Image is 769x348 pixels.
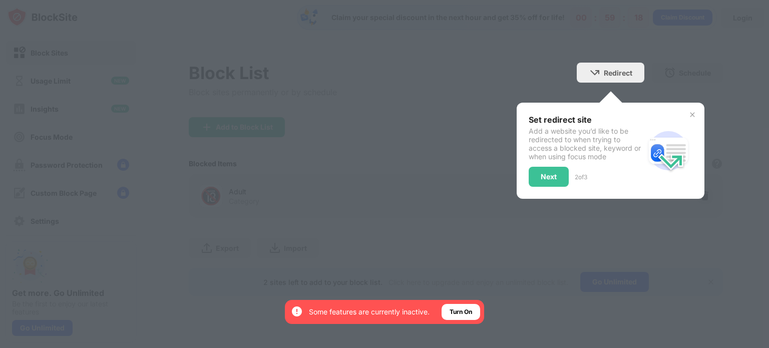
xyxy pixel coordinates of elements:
img: redirect.svg [644,127,692,175]
div: Set redirect site [529,115,644,125]
div: Next [541,173,557,181]
div: Add a website you’d like to be redirected to when trying to access a blocked site, keyword or whe... [529,127,644,161]
img: x-button.svg [688,111,696,119]
img: error-circle-white.svg [291,305,303,317]
div: Some features are currently inactive. [309,307,430,317]
div: Turn On [450,307,472,317]
div: Redirect [604,69,632,77]
div: 2 of 3 [575,173,587,181]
